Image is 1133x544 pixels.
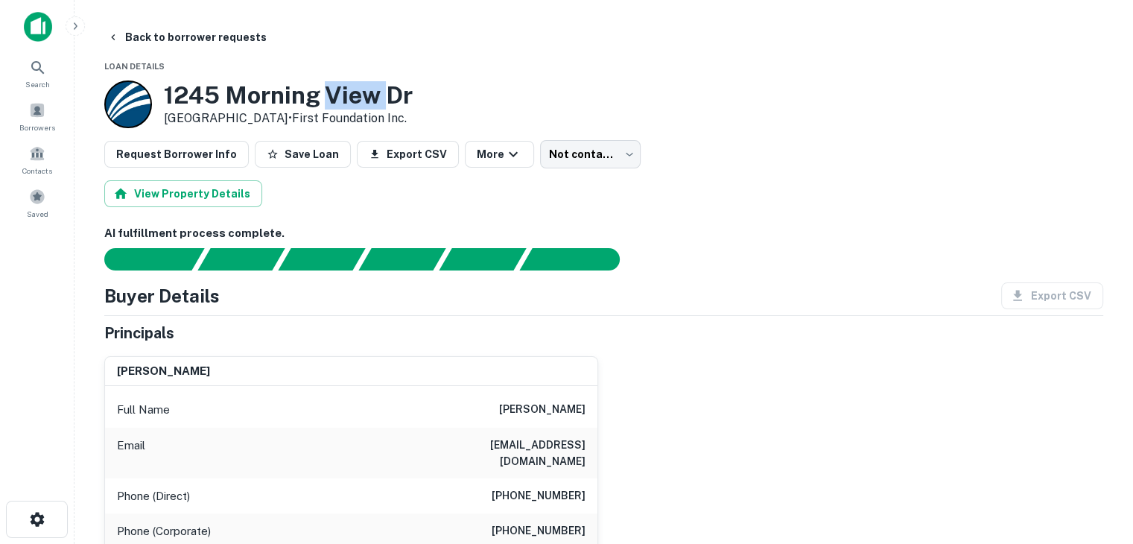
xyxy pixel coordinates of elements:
[540,140,641,168] div: Not contacted
[4,183,70,223] a: Saved
[24,12,52,42] img: capitalize-icon.png
[22,165,52,177] span: Contacts
[104,322,174,344] h5: Principals
[4,139,70,180] a: Contacts
[104,180,262,207] button: View Property Details
[27,208,48,220] span: Saved
[1059,425,1133,496] iframe: Chat Widget
[520,248,638,271] div: AI fulfillment process complete.
[117,437,145,469] p: Email
[117,363,210,380] h6: [PERSON_NAME]
[358,248,445,271] div: Principals found, AI now looking for contact information...
[101,24,273,51] button: Back to borrower requests
[4,53,70,93] a: Search
[278,248,365,271] div: Documents found, AI parsing details...
[104,141,249,168] button: Request Borrower Info
[117,401,170,419] p: Full Name
[357,141,459,168] button: Export CSV
[117,487,190,505] p: Phone (Direct)
[104,282,220,309] h4: Buyer Details
[86,248,198,271] div: Sending borrower request to AI...
[255,141,351,168] button: Save Loan
[164,110,413,127] p: [GEOGRAPHIC_DATA] •
[407,437,585,469] h6: [EMAIL_ADDRESS][DOMAIN_NAME]
[465,141,534,168] button: More
[292,111,407,125] a: First Foundation Inc.
[4,96,70,136] a: Borrowers
[117,522,211,540] p: Phone (Corporate)
[104,62,165,71] span: Loan Details
[439,248,526,271] div: Principals found, still searching for contact information. This may take time...
[197,248,285,271] div: Your request is received and processing...
[19,121,55,133] span: Borrowers
[499,401,585,419] h6: [PERSON_NAME]
[492,522,585,540] h6: [PHONE_NUMBER]
[25,78,50,90] span: Search
[164,81,413,110] h3: 1245 Morning View Dr
[104,225,1103,242] h6: AI fulfillment process complete.
[492,487,585,505] h6: [PHONE_NUMBER]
